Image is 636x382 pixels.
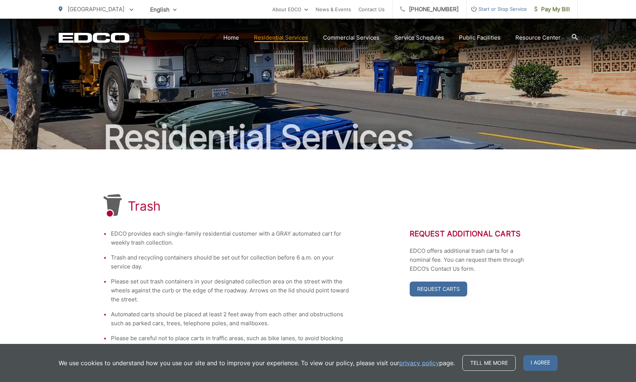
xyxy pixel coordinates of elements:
a: Commercial Services [323,33,379,42]
li: EDCO provides each single-family residential customer with a GRAY automated cart for weekly trash... [111,229,350,247]
a: Tell me more [462,355,516,371]
a: Home [223,33,239,42]
h2: Request Additional Carts [410,229,533,238]
h2: Residential Services [59,119,578,156]
a: Residential Services [254,33,308,42]
li: Automated carts should be placed at least 2 feet away from each other and obstructions such as pa... [111,310,350,328]
p: We use cookies to understand how you use our site and to improve your experience. To view our pol... [59,358,455,367]
a: Request Carts [410,282,467,296]
li: Please be careful not to place carts in traffic areas, such as bike lanes, to avoid blocking path... [111,334,350,352]
span: I agree [523,355,558,371]
h1: Trash [128,199,161,214]
a: News & Events [316,5,351,14]
a: privacy policy [399,358,439,367]
a: About EDCO [272,5,308,14]
span: English [145,3,182,16]
li: Trash and recycling containers should be set out for collection before 6 a.m. on your service day. [111,253,350,271]
a: Contact Us [359,5,385,14]
a: EDCD logo. Return to the homepage. [59,32,130,43]
span: [GEOGRAPHIC_DATA] [68,6,124,13]
a: Public Facilities [459,33,500,42]
a: Service Schedules [394,33,444,42]
li: Please set out trash containers in your designated collection area on the street with the wheels ... [111,277,350,304]
span: Pay My Bill [534,5,570,14]
p: EDCO offers additional trash carts for a nominal fee. You can request them through EDCO’s Contact... [410,246,533,273]
a: Resource Center [515,33,561,42]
